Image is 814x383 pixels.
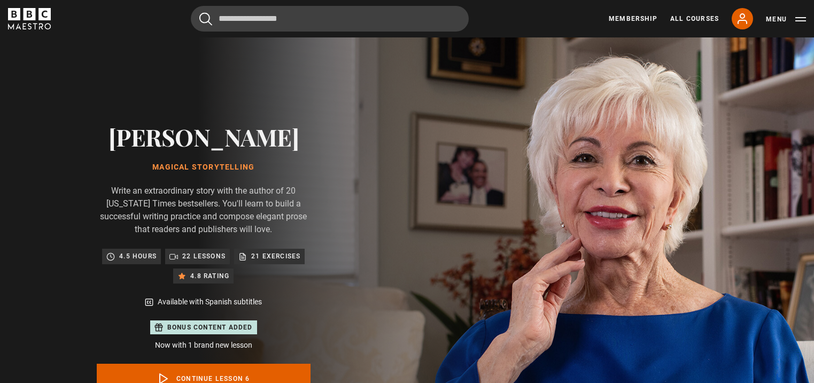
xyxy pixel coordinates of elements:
[167,323,253,332] p: Bonus content added
[97,123,311,150] h2: [PERSON_NAME]
[609,14,657,24] a: Membership
[97,185,311,236] p: Write an extraordinary story with the author of 20 [US_STATE] Times bestsellers. You'll learn to ...
[158,296,262,308] p: Available with Spanish subtitles
[766,14,806,25] button: Toggle navigation
[97,340,311,351] p: Now with 1 brand new lesson
[190,271,229,281] p: 4.8 rating
[97,163,311,172] h1: Magical Storytelling
[119,251,157,262] p: 4.5 hours
[199,12,212,26] button: Submit the search query
[182,251,226,262] p: 22 lessons
[8,8,51,29] svg: BBC Maestro
[251,251,300,262] p: 21 exercises
[191,6,469,32] input: Search
[670,14,719,24] a: All Courses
